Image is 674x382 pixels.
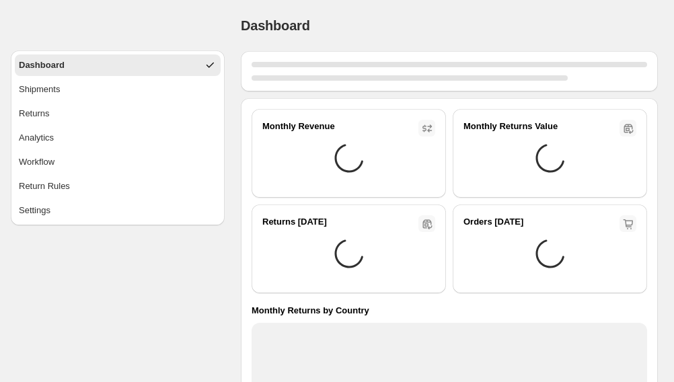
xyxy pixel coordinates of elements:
span: Dashboard [19,59,65,72]
span: Analytics [19,131,54,145]
button: Settings [15,200,221,221]
h2: Monthly Revenue [262,120,335,133]
span: Returns [19,107,50,120]
span: Settings [19,204,50,217]
h2: Orders [DATE] [463,215,523,229]
button: Shipments [15,79,221,100]
span: Workflow [19,155,54,169]
button: Workflow [15,151,221,173]
button: Returns [15,103,221,124]
button: Dashboard [15,54,221,76]
span: Shipments [19,83,60,96]
button: Return Rules [15,176,221,197]
h2: Monthly Returns Value [463,120,558,133]
button: Analytics [15,127,221,149]
span: Return Rules [19,180,70,193]
span: Dashboard [241,18,310,33]
h4: Monthly Returns by Country [252,304,369,317]
h2: Returns [DATE] [262,215,327,229]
